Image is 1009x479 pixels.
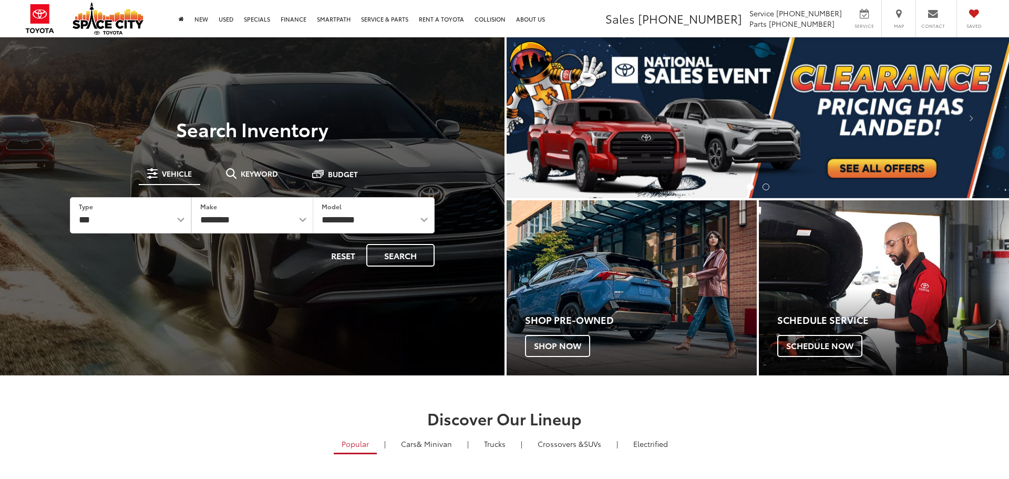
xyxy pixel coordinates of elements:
[465,439,471,449] li: |
[749,18,767,29] span: Parts
[382,439,388,449] li: |
[393,435,460,453] a: Cars
[614,439,621,449] li: |
[525,335,590,357] span: Shop Now
[530,435,609,453] a: SUVs
[747,184,754,190] li: Go to slide number 1.
[476,435,513,453] a: Trucks
[763,184,769,190] li: Go to slide number 2.
[759,200,1009,375] div: Toyota
[887,23,910,29] span: Map
[507,37,1009,198] section: Carousel section with vehicle pictures - may contain disclaimers.
[507,200,757,375] div: Toyota
[777,315,1009,325] h4: Schedule Service
[44,118,460,139] h3: Search Inventory
[73,2,143,35] img: Space City Toyota
[777,335,862,357] span: Schedule Now
[538,439,584,449] span: Crossovers &
[507,58,582,177] button: Click to view previous picture.
[200,202,217,211] label: Make
[605,10,635,27] span: Sales
[328,170,358,178] span: Budget
[769,18,835,29] span: [PHONE_NUMBER]
[518,439,525,449] li: |
[79,202,93,211] label: Type
[507,37,1009,198] div: carousel slide number 1 of 2
[334,435,377,454] a: Popular
[507,37,1009,198] img: Clearance Pricing Has Landed
[525,315,757,325] h4: Shop Pre-Owned
[638,10,742,27] span: [PHONE_NUMBER]
[921,23,945,29] span: Contact
[162,170,192,177] span: Vehicle
[934,58,1009,177] button: Click to view next picture.
[322,244,364,267] button: Reset
[241,170,278,177] span: Keyword
[366,244,435,267] button: Search
[759,200,1009,375] a: Schedule Service Schedule Now
[134,410,875,427] h2: Discover Our Lineup
[852,23,876,29] span: Service
[962,23,985,29] span: Saved
[749,8,774,18] span: Service
[322,202,342,211] label: Model
[625,435,676,453] a: Electrified
[507,200,757,375] a: Shop Pre-Owned Shop Now
[776,8,842,18] span: [PHONE_NUMBER]
[417,439,452,449] span: & Minivan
